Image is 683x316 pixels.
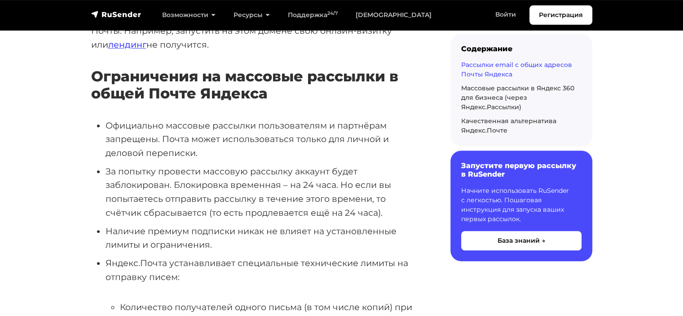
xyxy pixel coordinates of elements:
a: Запустите первую рассылку в RuSender Начните использовать RuSender с легкостью. Пошаговая инструк... [450,151,592,261]
a: Качественная альтернатива Яндекс.Почте [461,117,556,134]
li: Наличие премиум подписки никак не влияет на установленные лимиты и ограничения. [106,224,422,252]
a: Войти [486,5,525,24]
a: Ресурсы [225,6,279,24]
h6: Запустите первую рассылку в RuSender [461,161,582,178]
sup: 24/7 [327,10,338,16]
li: Официально массовые рассылки пользователям и партнёрам запрещены. Почта может использоваться толь... [106,119,422,160]
p: Начните использовать RuSender с легкостью. Пошаговая инструкция для запуска ваших первых рассылок. [461,186,582,224]
li: За попытку провести массовую рассылку аккаунт будет заблокирован. Блокировка временная – на 24 ча... [106,165,422,220]
button: База знаний → [461,231,582,250]
img: RuSender [91,10,141,19]
a: [DEMOGRAPHIC_DATA] [347,6,441,24]
div: Содержание [461,45,582,53]
a: лендинг [108,39,146,50]
a: Регистрация [529,5,592,25]
a: Поддержка24/7 [279,6,347,24]
a: Возможности [153,6,225,24]
a: Массовые рассылки в Яндекс 360 для бизнеса (через Яндекс.Рассылки) [461,84,574,111]
h3: Ограничения на массовые рассылки в общей Почте Яндекса [91,68,422,102]
a: Рассылки email с общих адресов Почты Яндекса [461,61,572,78]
